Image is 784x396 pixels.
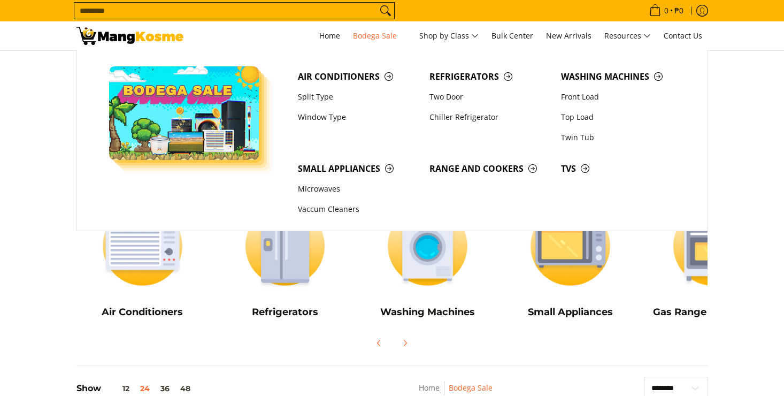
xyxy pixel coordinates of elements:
[491,31,533,41] span: Bulk Center
[646,5,687,17] span: •
[109,66,259,160] img: Bodega Sale
[414,21,484,50] a: Shop by Class
[449,383,493,393] a: Bodega Sale
[541,21,597,50] a: New Arrivals
[367,331,391,355] button: Previous
[219,196,351,326] a: Refrigerators Refrigerators
[647,306,779,318] h5: Gas Range and Cookers
[293,179,424,200] a: Microwaves
[556,127,687,148] a: Twin Tub
[546,31,591,41] span: New Arrivals
[314,21,345,50] a: Home
[175,384,196,393] button: 48
[664,31,702,41] span: Contact Us
[155,384,175,393] button: 36
[424,158,556,179] a: Range and Cookers
[556,107,687,127] a: Top Load
[76,27,183,45] img: Bodega Sale l Mang Kosme: Cost-Efficient &amp; Quality Home Appliances
[293,107,424,127] a: Window Type
[135,384,155,393] button: 24
[219,196,351,295] img: Refrigerators
[424,87,556,107] a: Two Door
[486,21,539,50] a: Bulk Center
[419,383,440,393] a: Home
[293,66,424,87] a: Air Conditioners
[599,21,656,50] a: Resources
[647,196,779,326] a: Cookers Gas Range and Cookers
[362,306,494,318] h5: Washing Machines
[556,66,687,87] a: Washing Machines
[293,87,424,107] a: Split Type
[76,196,209,326] a: Air Conditioners Air Conditioners
[219,306,351,318] h5: Refrigerators
[293,158,424,179] a: Small Appliances
[504,196,636,295] img: Small Appliances
[424,107,556,127] a: Chiller Refrigerator
[561,70,682,83] span: Washing Machines
[604,29,651,43] span: Resources
[348,21,412,50] a: Bodega Sale
[504,196,636,326] a: Small Appliances Small Appliances
[362,196,494,295] img: Washing Machines
[319,31,340,41] span: Home
[658,21,708,50] a: Contact Us
[429,162,550,176] span: Range and Cookers
[561,162,682,176] span: TVs
[353,29,406,43] span: Bodega Sale
[424,66,556,87] a: Refrigerators
[647,196,779,295] img: Cookers
[194,21,708,50] nav: Main Menu
[76,196,209,295] img: Air Conditioners
[377,3,394,19] button: Search
[393,331,417,355] button: Next
[293,200,424,220] a: Vaccum Cleaners
[76,306,209,318] h5: Air Conditioners
[556,87,687,107] a: Front Load
[362,196,494,326] a: Washing Machines Washing Machines
[298,162,419,176] span: Small Appliances
[101,384,135,393] button: 12
[504,306,636,318] h5: Small Appliances
[298,70,419,83] span: Air Conditioners
[76,383,196,394] h5: Show
[429,70,550,83] span: Refrigerators
[419,29,479,43] span: Shop by Class
[556,158,687,179] a: TVs
[663,7,670,14] span: 0
[673,7,685,14] span: ₱0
